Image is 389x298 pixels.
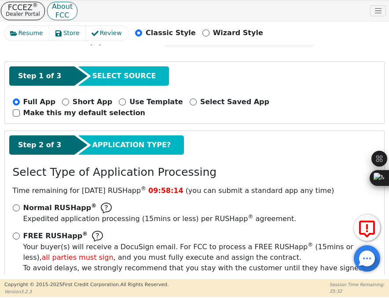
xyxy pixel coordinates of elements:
[146,28,196,38] p: Classic Style
[1,2,45,20] button: FCCEZ®Dealer Portal
[92,71,156,81] span: SELECT SOURCE
[100,29,122,38] span: Review
[42,253,114,262] span: all parties must sign
[73,97,112,107] p: Short App
[91,203,96,209] sup: ®
[92,140,171,150] span: APPLICATION TYPE?
[23,97,55,107] p: Full App
[18,140,61,150] span: Step 2 of 3
[18,29,43,38] span: Resume
[23,242,377,284] span: To avoid delays, we strongly recommend that you stay with the customer until they have signed the...
[6,11,40,18] p: Dealer Portal
[23,232,88,240] span: FREE RUSHapp
[92,231,103,242] img: Help Bubble
[82,231,88,237] sup: ®
[13,186,147,195] span: Time remaining for [DATE] RUSHapp
[330,281,385,288] p: Session Time Remaining:
[200,97,269,107] p: Select Saved App
[141,185,146,192] sup: ®
[129,97,183,107] p: Use Template
[23,108,146,118] p: Make this my default selection
[248,214,253,220] sup: ®
[13,166,217,179] h3: Select Type of Application Processing
[52,13,73,18] p: FCC
[101,203,112,214] img: Help Bubble
[148,186,183,195] span: 09:58:14
[120,282,169,287] span: All Rights Reserved.
[4,26,50,40] button: Resume
[308,242,313,248] sup: ®
[370,5,386,17] button: Toggle navigation
[4,288,169,295] p: Version 3.2.3
[49,26,86,40] button: Store
[23,243,353,262] span: Your buyer(s) will receive a DocuSign email. For FCC to process a FREE RUSHapp ( 15 mins or less)...
[52,4,73,9] p: About
[33,2,38,8] sup: ®
[213,28,263,38] p: Wizard Style
[6,4,40,11] p: FCCEZ
[18,71,61,81] span: Step 1 of 3
[354,214,380,241] button: Report Error to FCC
[23,204,97,212] span: Normal RUSHapp
[47,2,77,20] button: AboutFCC
[86,26,128,40] button: Review
[186,186,334,195] span: (you can submit a standard app any time)
[63,29,80,38] span: Store
[4,281,169,289] p: Copyright © 2015- 2025 First Credit Corporation.
[330,288,385,294] p: 35:32
[23,214,297,223] span: Expedited application processing ( 15 mins or less) per RUSHapp agreement.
